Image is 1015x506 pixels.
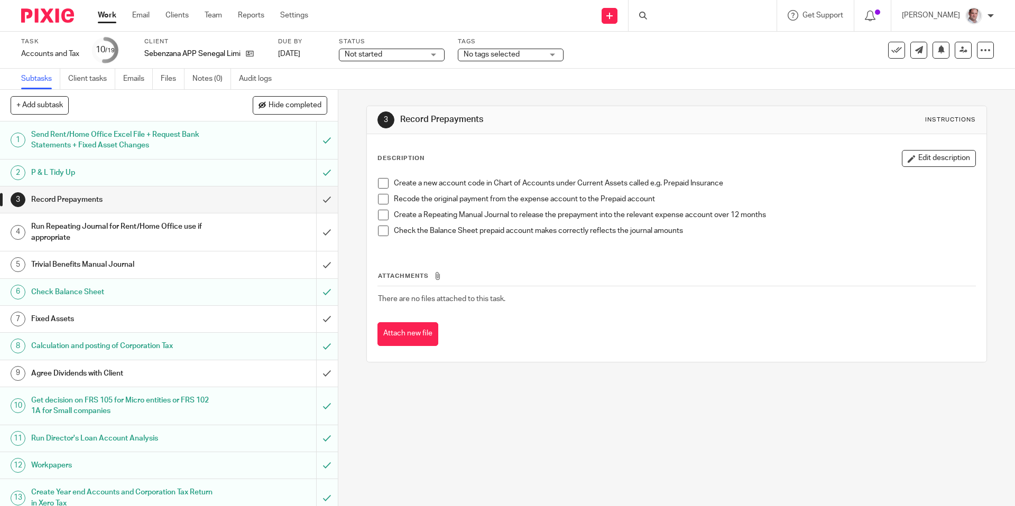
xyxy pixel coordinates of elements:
[98,10,116,21] a: Work
[144,49,241,59] p: Sebenzana APP Senegal Limited
[377,111,394,128] div: 3
[11,285,25,299] div: 6
[11,133,25,147] div: 1
[458,38,564,46] label: Tags
[11,312,25,326] div: 7
[105,48,115,53] small: /19
[278,38,326,46] label: Due by
[280,10,308,21] a: Settings
[394,194,975,204] p: Recode the original payment from the expense account to the Prepaid account
[11,491,25,505] div: 13
[144,38,265,46] label: Client
[378,273,429,279] span: Attachments
[11,431,25,446] div: 11
[278,50,300,58] span: [DATE]
[269,101,321,110] span: Hide completed
[11,398,25,413] div: 10
[161,69,184,89] a: Files
[11,257,25,272] div: 5
[31,430,214,446] h1: Run Director's Loan Account Analysis
[378,295,505,303] span: There are no files attached to this task.
[394,226,975,236] p: Check the Balance Sheet prepaid account makes correctly reflects the journal amounts
[965,7,982,24] img: Munro%20Partners-3202.jpg
[31,219,214,246] h1: Run Repeating Journal for Rent/Home Office use if appropriate
[21,49,79,59] div: Accounts and Tax
[394,178,975,189] p: Create a new account code in Chart of Accounts under Current Assets called e.g. Prepaid Insurance
[238,10,264,21] a: Reports
[11,192,25,207] div: 3
[11,339,25,353] div: 8
[11,225,25,240] div: 4
[239,69,280,89] a: Audit logs
[31,257,214,273] h1: Trivial Benefits Manual Journal
[11,366,25,381] div: 9
[464,51,520,58] span: No tags selected
[31,338,214,354] h1: Calculation and posting of Corporation Tax
[377,154,425,163] p: Description
[68,69,115,89] a: Client tasks
[31,192,214,208] h1: Record Prepayments
[377,322,438,346] button: Attach new file
[31,366,214,381] h1: Agree Dividends with Client
[21,8,74,23] img: Pixie
[802,12,843,19] span: Get Support
[400,114,699,125] h1: Record Prepayments
[165,10,189,21] a: Clients
[253,96,327,114] button: Hide completed
[11,96,69,114] button: + Add subtask
[132,10,150,21] a: Email
[192,69,231,89] a: Notes (0)
[31,457,214,473] h1: Workpapers
[21,38,79,46] label: Task
[21,69,60,89] a: Subtasks
[925,116,976,124] div: Instructions
[902,10,960,21] p: [PERSON_NAME]
[205,10,222,21] a: Team
[31,284,214,300] h1: Check Balance Sheet
[31,392,214,419] h1: Get decision on FRS 105 for Micro entities or FRS 102 1A for Small companies
[394,210,975,220] p: Create a Repeating Manual Journal to release the prepayment into the relevant expense account ove...
[11,165,25,180] div: 2
[11,458,25,473] div: 12
[31,311,214,327] h1: Fixed Assets
[902,150,976,167] button: Edit description
[31,165,214,181] h1: P & L Tidy Up
[31,127,214,154] h1: Send Rent/Home Office Excel File + Request Bank Statements + Fixed Asset Changes
[345,51,382,58] span: Not started
[96,44,115,56] div: 10
[123,69,153,89] a: Emails
[339,38,445,46] label: Status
